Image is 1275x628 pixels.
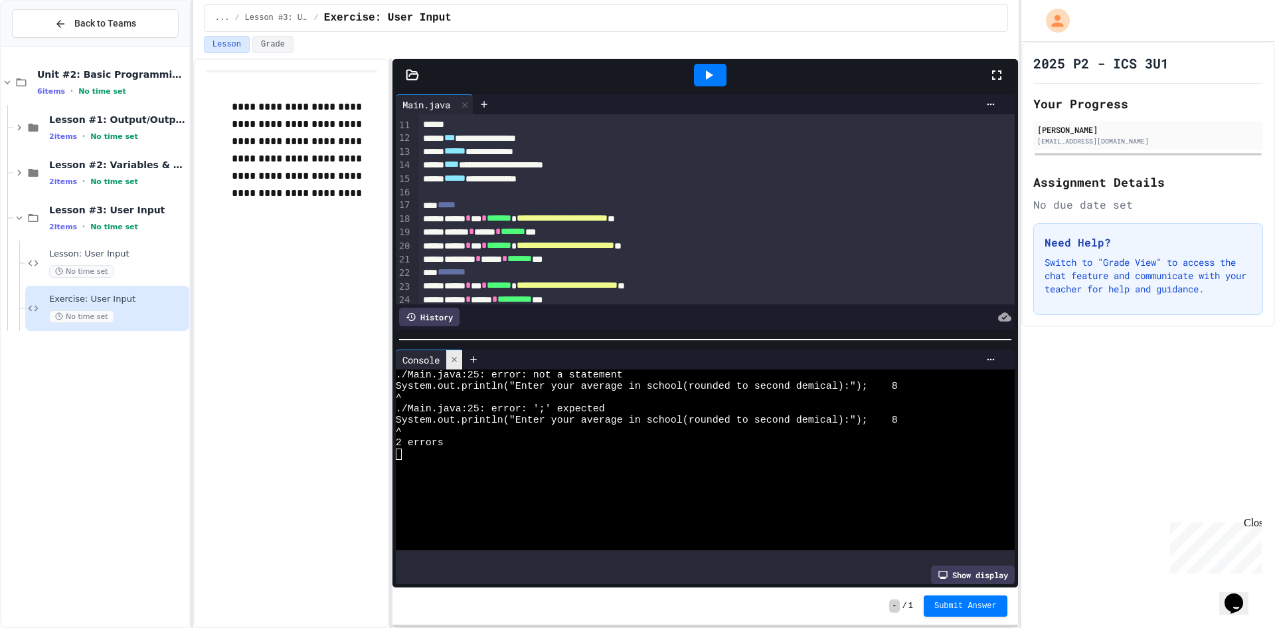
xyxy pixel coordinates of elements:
[399,308,460,326] div: History
[396,415,898,426] span: System.out.println("Enter your average in school(rounded to second demical):"); 8
[396,266,412,280] div: 22
[252,36,294,53] button: Grade
[1165,517,1262,574] iframe: chat widget
[902,601,907,611] span: /
[924,595,1007,617] button: Submit Answer
[324,10,452,26] span: Exercise: User Input
[1037,124,1259,136] div: [PERSON_NAME]
[396,173,412,186] div: 15
[396,426,402,437] span: ^
[396,226,412,239] div: 19
[396,199,412,212] div: 17
[396,253,412,266] div: 21
[396,294,412,307] div: 24
[82,131,85,142] span: •
[49,294,187,305] span: Exercise: User Input
[49,310,114,323] span: No time set
[215,13,230,23] span: ...
[396,94,473,114] div: Main.java
[1033,94,1263,113] h2: Your Progress
[396,369,623,381] span: ./Main.java:25: error: not a statement
[1033,173,1263,191] h2: Assignment Details
[234,13,239,23] span: /
[934,601,997,611] span: Submit Answer
[1219,575,1262,615] iframe: chat widget
[396,146,412,159] div: 13
[1037,136,1259,146] div: [EMAIL_ADDRESS][DOMAIN_NAME]
[74,17,136,31] span: Back to Teams
[396,119,412,132] div: 11
[49,223,77,231] span: 2 items
[49,159,187,171] span: Lesson #2: Variables & Data Types
[37,68,187,80] span: Unit #2: Basic Programming Concepts
[82,176,85,187] span: •
[90,223,138,231] span: No time set
[396,353,446,367] div: Console
[396,186,412,199] div: 16
[1033,197,1263,213] div: No due date set
[889,599,899,613] span: -
[49,177,77,186] span: 2 items
[78,87,126,96] span: No time set
[245,13,309,23] span: Lesson #3: User Input
[396,132,412,145] div: 12
[908,601,913,611] span: 1
[396,240,412,253] div: 20
[12,9,179,38] button: Back to Teams
[396,98,457,112] div: Main.java
[396,213,412,226] div: 18
[49,114,187,126] span: Lesson #1: Output/Output Formatting
[396,392,402,403] span: ^
[396,437,444,449] span: 2 errors
[49,265,114,278] span: No time set
[1045,256,1252,296] p: Switch to "Grade View" to access the chat feature and communicate with your teacher for help and ...
[314,13,319,23] span: /
[90,177,138,186] span: No time set
[1033,54,1169,72] h1: 2025 P2 - ICS 3U1
[70,86,73,96] span: •
[1032,5,1073,36] div: My Account
[5,5,92,84] div: Chat with us now!Close
[90,132,138,141] span: No time set
[49,204,187,216] span: Lesson #3: User Input
[396,381,898,392] span: System.out.println("Enter your average in school(rounded to second demical):"); 8
[1045,235,1252,251] h3: Need Help?
[396,403,605,415] span: ./Main.java:25: error: ';' expected
[49,132,77,141] span: 2 items
[204,36,250,53] button: Lesson
[37,87,65,96] span: 6 items
[396,280,412,294] div: 23
[396,350,463,369] div: Console
[49,249,187,260] span: Lesson: User Input
[931,566,1015,584] div: Show display
[396,159,412,172] div: 14
[82,221,85,232] span: •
